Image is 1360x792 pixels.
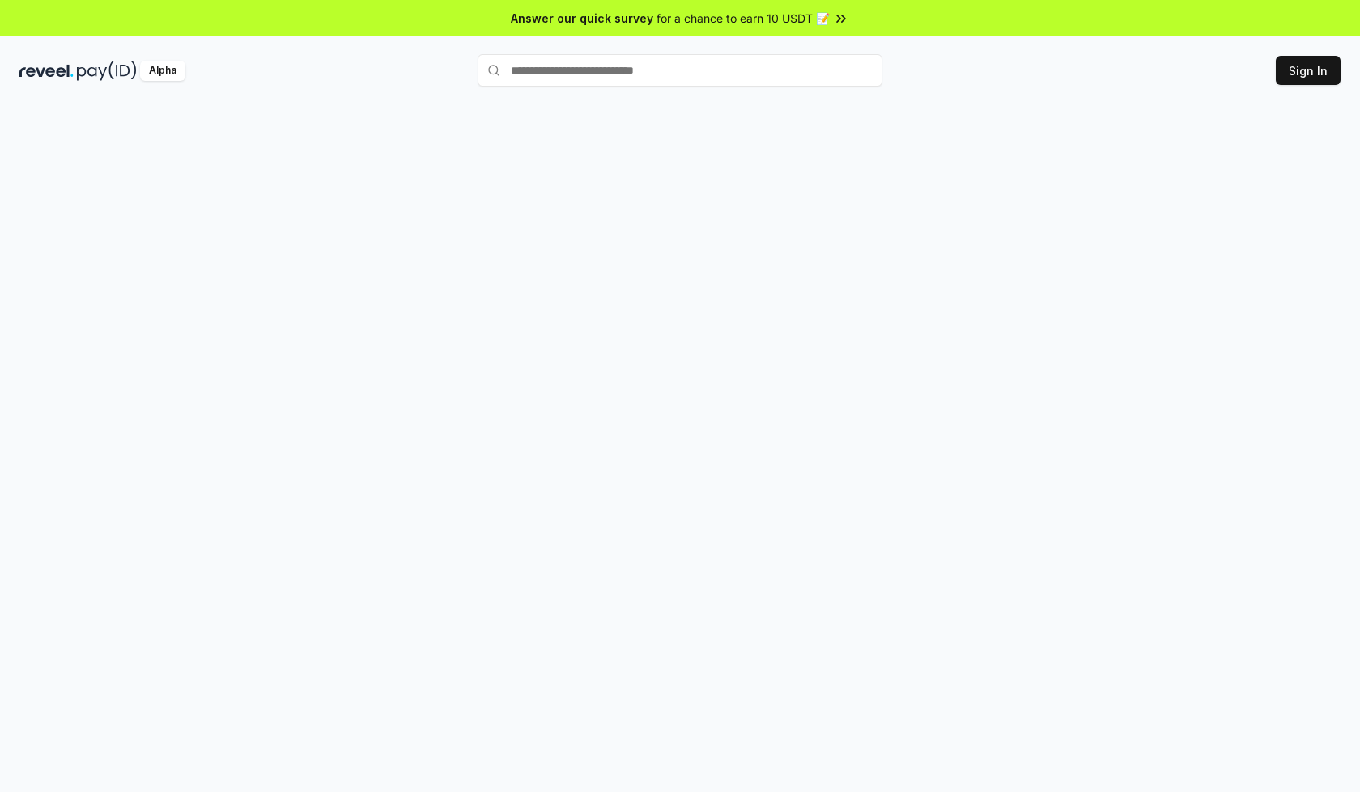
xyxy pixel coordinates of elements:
[511,10,653,27] span: Answer our quick survey
[19,61,74,81] img: reveel_dark
[657,10,830,27] span: for a chance to earn 10 USDT 📝
[1276,56,1341,85] button: Sign In
[140,61,185,81] div: Alpha
[77,61,137,81] img: pay_id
